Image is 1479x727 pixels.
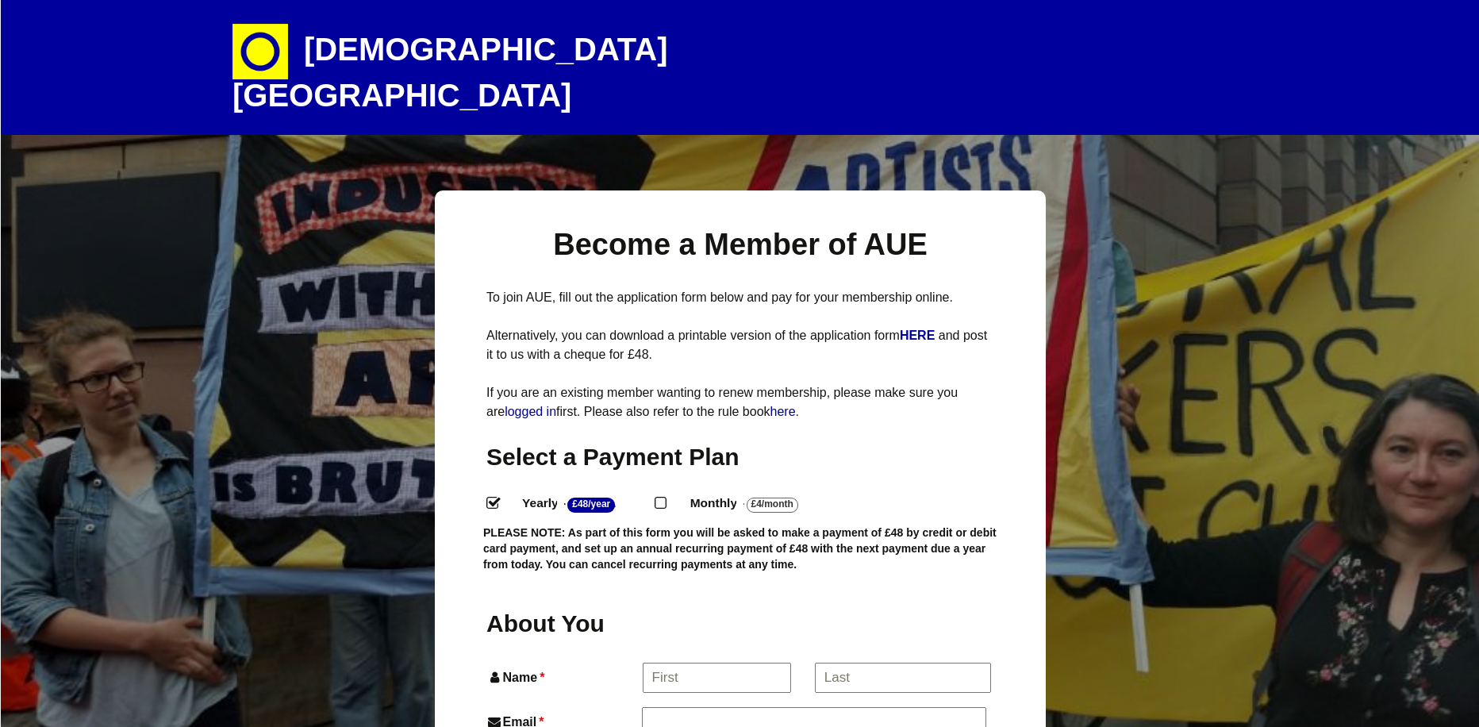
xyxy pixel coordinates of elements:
[486,444,739,470] span: Select a Payment Plan
[232,24,288,79] img: circle-e1448293145835.png
[486,383,994,421] p: If you are an existing member wanting to renew membership, please make sure you are first. Please...
[486,288,994,307] p: To join AUE, fill out the application form below and pay for your membership online.
[505,405,556,418] a: logged in
[676,492,838,515] label: Monthly - .
[643,663,792,693] input: First
[486,608,639,639] h2: About You
[486,326,994,364] p: Alternatively, you can download a printable version of the application form and post it to us wit...
[900,329,935,342] strong: HERE
[508,492,655,515] label: Yearly - .
[747,498,798,513] strong: £4/Month
[486,225,994,264] h1: Become a Member of AUE
[486,667,640,688] label: Name
[567,498,615,513] strong: £48/Year
[770,405,796,418] a: here
[900,329,939,342] a: HERE
[815,663,992,693] input: Last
